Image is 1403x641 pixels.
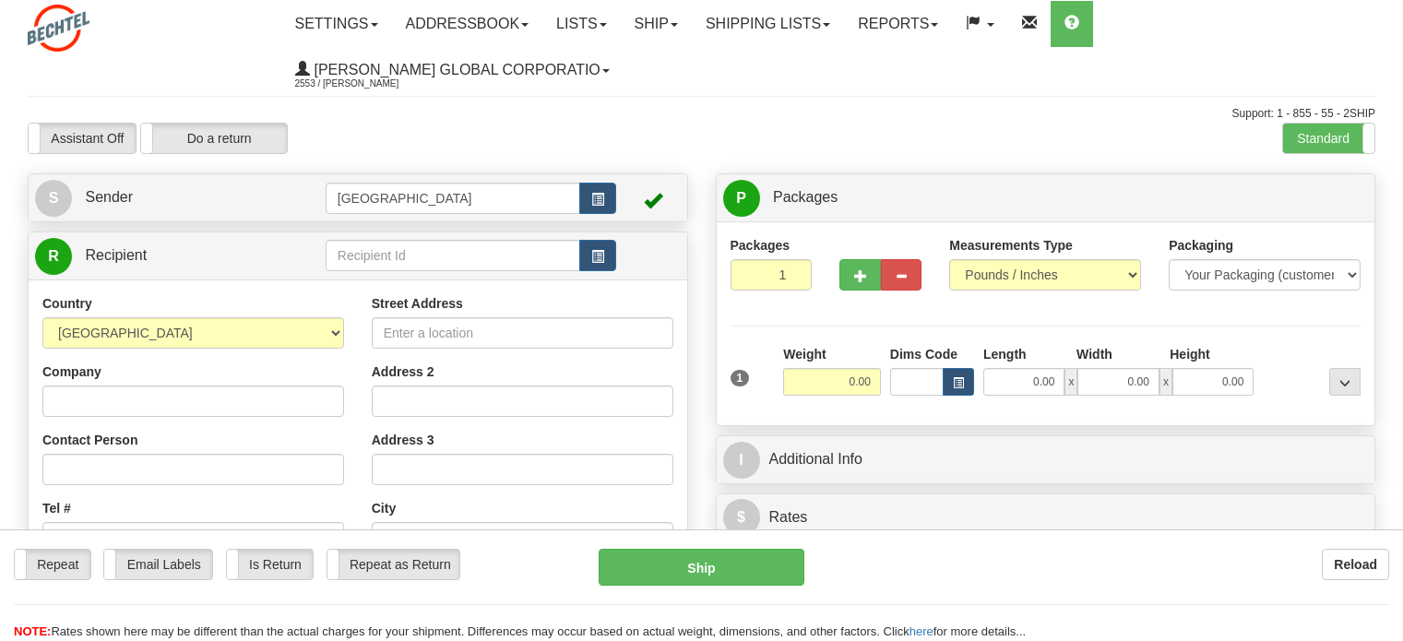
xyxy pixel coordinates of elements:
button: Ship [599,549,805,586]
input: Recipient Id [326,240,580,271]
label: Address 2 [372,362,434,381]
label: Country [42,294,92,313]
a: $Rates [723,499,1369,537]
span: $ [723,499,760,536]
span: NOTE: [14,624,51,638]
a: Addressbook [392,1,543,47]
span: x [1159,368,1172,396]
label: Assistant Off [29,124,136,153]
a: IAdditional Info [723,441,1369,479]
a: Reports [844,1,952,47]
span: Recipient [85,247,147,263]
a: Shipping lists [692,1,844,47]
iframe: chat widget [1361,226,1401,414]
span: I [723,442,760,479]
b: Reload [1334,557,1377,572]
label: Width [1076,345,1112,363]
a: R Recipient [35,237,293,275]
a: Ship [621,1,692,47]
label: Repeat as Return [327,550,459,579]
label: Standard [1283,124,1374,153]
label: Tel # [42,499,71,517]
img: logo2553.jpg [28,5,89,52]
a: S Sender [35,179,326,217]
span: Sender [85,189,133,205]
span: x [1064,368,1077,396]
span: 1 [731,370,750,386]
label: Street Address [372,294,463,313]
label: Repeat [15,550,90,579]
label: Height [1170,345,1210,363]
label: Do a return [141,124,287,153]
div: Support: 1 - 855 - 55 - 2SHIP [28,106,1375,122]
label: Length [983,345,1027,363]
span: 2553 / [PERSON_NAME] [295,75,434,93]
a: Settings [281,1,392,47]
label: Address 3 [372,431,434,449]
span: P [723,180,760,217]
span: S [35,180,72,217]
label: Dims Code [890,345,957,363]
a: P Packages [723,179,1369,217]
a: Lists [542,1,620,47]
label: City [372,499,396,517]
label: Company [42,362,101,381]
span: R [35,238,72,275]
span: Packages [773,189,838,205]
span: [PERSON_NAME] Global Corporatio [310,62,600,77]
label: Weight [783,345,826,363]
a: [PERSON_NAME] Global Corporatio 2553 / [PERSON_NAME] [281,47,624,93]
label: Packages [731,236,791,255]
button: Reload [1322,549,1389,580]
label: Packaging [1169,236,1233,255]
input: Sender Id [326,183,580,214]
label: Email Labels [104,550,212,579]
input: Enter a location [372,317,673,349]
a: here [910,624,933,638]
label: Contact Person [42,431,137,449]
div: ... [1329,368,1361,396]
label: Is Return [227,550,313,579]
label: Measurements Type [949,236,1073,255]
